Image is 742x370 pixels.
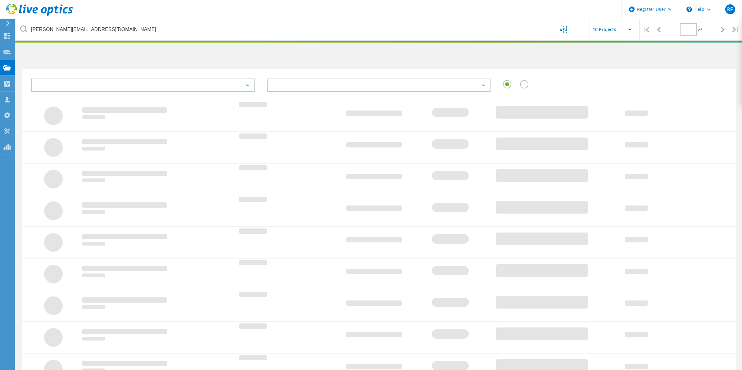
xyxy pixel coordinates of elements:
svg: \n [686,7,692,12]
a: Live Optics Dashboard [6,13,73,17]
span: RF [727,7,733,12]
input: undefined [16,19,541,40]
div: | [640,19,652,41]
span: of [698,27,702,33]
div: | [729,19,742,41]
